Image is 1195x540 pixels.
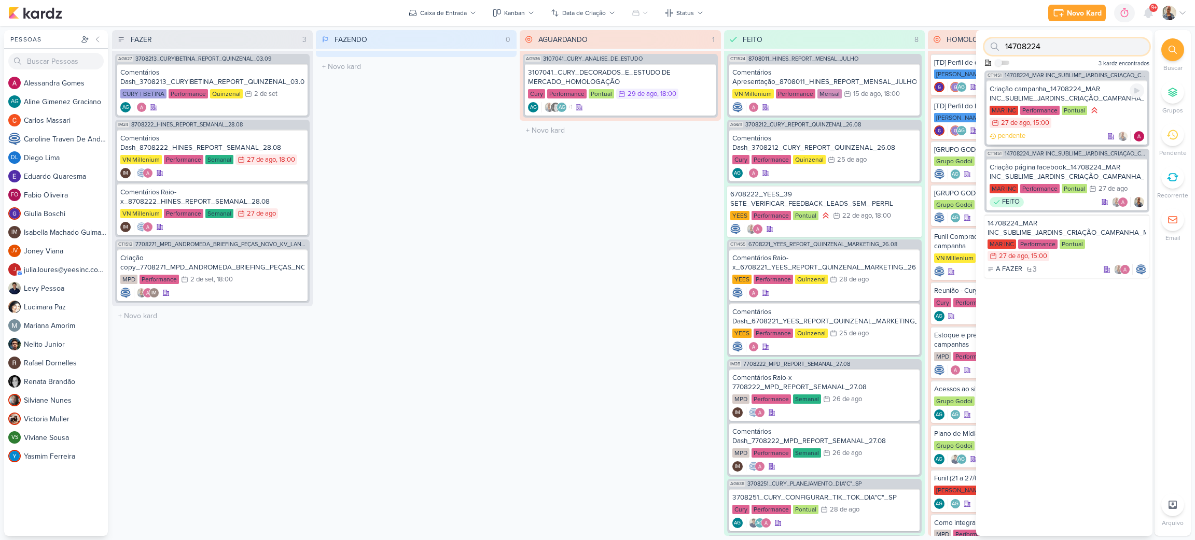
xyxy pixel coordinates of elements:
span: 8708222_HINES_REPORT_SEMANAL_28.08 [131,122,243,127]
li: Ctrl + F [1155,38,1191,73]
p: Grupos [1162,106,1183,115]
img: Alessandra Gomes [748,342,759,352]
div: , 18:00 [872,212,891,219]
img: Alessandra Gomes [1134,131,1144,141]
div: Criador(a): Isabella Machado Guimarães [732,407,743,418]
div: Performance [752,394,791,404]
div: Performance [953,352,993,361]
img: Iara Santos [544,102,554,112]
img: Alessandra Gomes [950,365,961,375]
div: MPD [934,352,951,361]
div: Comentários Dash_3708213_CURY|BETINA_REPORT_QUINZENAL_03.09 [120,68,304,87]
div: Performance [752,155,791,164]
p: AG [952,216,958,221]
p: AG [559,105,565,110]
div: YEES [730,211,749,220]
div: Colaboradores: Giulia Boschi, Aline Gimenez Graciano [948,82,967,92]
img: Levy Pessoa [8,282,21,294]
img: Renata Brandão [8,375,21,388]
div: Comentários Raio-x_6708221_YEES_REPORT_QUINZENAL_MARKETING_26.08 [732,253,916,272]
div: 2 de set [254,91,277,97]
div: Criador(a): Caroline Traven De Andrade [934,365,944,375]
span: +1 [567,103,573,111]
div: Colaboradores: Alessandra Gomes [948,365,961,375]
div: Criador(a): Isabella Machado Guimarães [120,168,131,178]
span: 3 kardz encontrados [1099,60,1149,68]
div: Isabella Machado Guimarães [732,407,743,418]
img: Caroline Traven De Andrade [732,342,743,352]
img: Alessandra Gomes [136,102,147,112]
p: FEITO [1002,197,1020,207]
div: VN Millenium [934,253,976,263]
img: Giulia Boschi [934,125,944,136]
div: Aline Gimenez Graciano [956,125,967,136]
img: kardz.app [8,7,62,19]
div: Performance [164,155,203,164]
img: Alessandra Gomes [755,407,765,418]
div: Criador(a): Aline Gimenez Graciano [934,409,944,420]
p: IM [735,410,740,416]
p: AG [958,129,965,134]
span: AG627 [117,56,133,62]
div: E d u a r d o Q u a r e s m a [24,171,108,182]
div: 27 de ago [1001,120,1030,126]
div: Responsável: Caroline Traven De Andrade [1136,264,1146,275]
span: 3 [1033,266,1037,273]
div: Pontual [1062,106,1087,115]
div: Comentários Dash_8708222_HINES_REPORT_SEMANAL_28.08 [120,134,304,152]
div: Criador(a): Caroline Traven De Andrade [730,224,741,234]
div: Colaboradores: Iara Santos [1118,131,1131,141]
div: Aline Gimenez Graciano [934,311,944,321]
div: Criador(a): Caroline Traven De Andrade [120,288,131,298]
div: 27 de ago [247,157,276,163]
div: Pontual [793,211,818,220]
span: AG611 [729,122,743,127]
span: 7708271_MPD_ANDROMEDA_BRIEFING_PEÇAS_NOVO_KV_LANÇAMENTO [135,241,308,247]
img: Giulia Boschi [950,125,961,136]
div: Colaboradores: Alessandra Gomes [746,168,759,178]
span: 9+ [1151,4,1157,12]
span: CT1455 [729,241,746,247]
div: Performance [140,275,179,284]
div: , 18:00 [881,91,900,97]
div: VN Millenium [120,209,162,218]
img: Caroline Traven De Andrade [8,133,21,145]
input: + Novo kard [318,59,515,74]
div: Aline Gimenez Graciano [934,409,944,420]
div: [PERSON_NAME] [934,113,985,122]
div: Pessoas [8,35,79,44]
p: IM [123,171,128,176]
img: Caroline Traven De Andrade [748,407,759,418]
div: 2 de set [190,276,214,283]
div: Performance [1020,184,1060,193]
div: A l i n e G i m e n e z G r a c i a n o [24,96,108,107]
div: , 15:00 [1028,253,1047,260]
span: 3708213_CURY|BETINA_REPORT_QUINZENAL_03.09 [135,56,272,62]
p: Pendente [1159,148,1187,158]
div: Criador(a): Caroline Traven De Andrade [934,212,944,223]
img: Mariana Amorim [8,319,21,332]
div: Grupo Godoi [934,200,975,209]
div: Colaboradores: Iara Santos, Alessandra Gomes [1114,264,1133,275]
div: Colaboradores: Aline Gimenez Graciano [948,409,961,420]
div: , 18:00 [214,276,233,283]
img: Nelito Junior [8,338,21,350]
div: 25 de ago [839,330,869,337]
div: Comentários Dash_6708221_YEES_REPORT_QUINZENAL_MARKETING_26.08 [732,307,916,326]
div: [GRUPO GODOI] Calendário de ações das escolas [934,145,1122,154]
div: Criação campanha_14708224_MAR INC_SUBLIME_JARDINS_CRIAÇÃO_CAMPANHA_META_ADS [990,84,1144,103]
div: Performance [754,329,793,338]
img: Alessandra Gomes [143,288,153,298]
div: Colaboradores: Aline Gimenez Graciano [948,212,961,223]
div: Semanal [793,394,821,404]
div: FEITO [990,197,1024,207]
div: Criador(a): Isabella Machado Guimarães [120,222,131,232]
img: Iara Santos [1114,264,1124,275]
div: Diego Lima [8,151,21,164]
div: Criação copy_7708271_MPD_ANDROMEDA_BRIEFING_PEÇAS_NOVO_KV_LANÇAMENTO [120,253,304,272]
span: IM24 [117,122,129,127]
div: , 18:00 [657,91,676,97]
div: Performance [169,89,208,98]
div: VN Millenium [732,89,774,98]
p: IM [11,230,18,235]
